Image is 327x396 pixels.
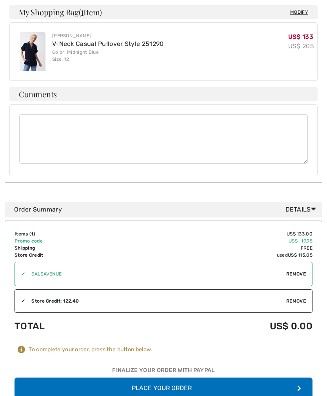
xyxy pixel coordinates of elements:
[288,33,313,40] span: US$ 133
[20,32,45,71] img: V-Neck Casual Pullover Style 251290
[9,87,318,101] h4: Comments
[138,252,312,259] td: used
[138,313,312,339] td: US$ 0.00
[15,245,138,252] td: Shipping
[138,230,312,237] td: US$ 133.00
[15,297,25,305] div: ✔
[15,313,138,339] td: Total
[52,49,164,63] div: Color: Midnight Blue Size: 12
[29,346,152,353] div: To complete your order, press the button below.
[285,205,319,214] span: Details
[286,270,306,277] span: Remove
[15,237,138,245] td: Promo code
[14,205,319,214] div: Order Summary
[31,231,33,237] span: 1
[79,7,102,17] span: ( Item)
[52,32,164,39] div: [PERSON_NAME]
[15,252,138,259] td: Store Credit
[81,6,84,16] span: 1
[286,297,306,305] span: Remove
[288,252,312,258] span: US$ 113.05
[25,297,286,305] div: Store Credit: 122.40
[15,270,25,277] div: ✔
[15,230,138,237] td: Items ( )
[9,5,318,19] h4: My Shopping Bag
[15,366,312,378] div: Finalize Your Order with PayPal
[288,42,314,50] s: US$ 205
[52,40,164,47] a: V-Neck Casual Pullover Style 251290
[290,8,308,16] span: Modify
[19,114,308,164] textarea: Comments
[25,262,286,286] input: Promo code
[138,237,312,245] td: US$ -19.95
[138,245,312,252] td: Free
